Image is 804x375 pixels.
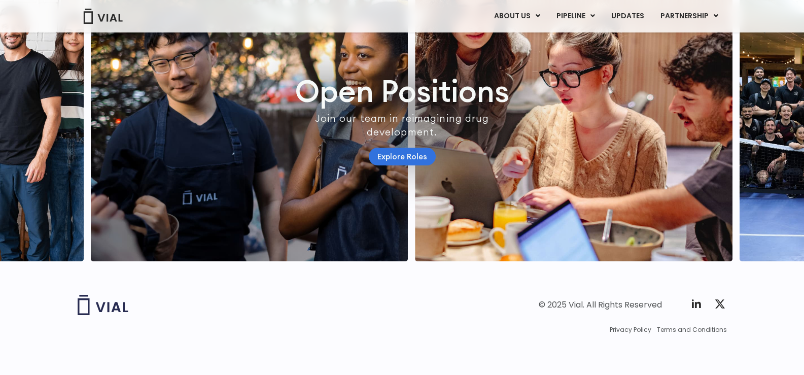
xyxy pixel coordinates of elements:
a: Privacy Policy [610,325,651,334]
div: © 2025 Vial. All Rights Reserved [539,299,662,311]
a: PIPELINEMenu Toggle [548,8,603,25]
a: PARTNERSHIPMenu Toggle [652,8,726,25]
img: Vial Logo [83,9,123,24]
a: Terms and Conditions [657,325,727,334]
a: Explore Roles [369,148,436,165]
a: ABOUT USMenu Toggle [486,8,548,25]
img: Vial logo wih "Vial" spelled out [78,295,128,315]
a: UPDATES [603,8,652,25]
